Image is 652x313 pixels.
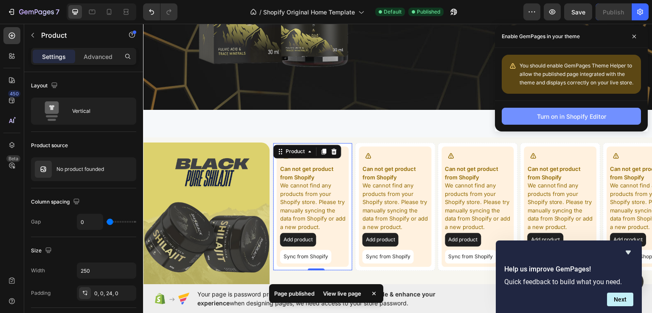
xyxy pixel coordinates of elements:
[502,108,641,125] button: Turn on in Shopify Editor
[502,32,580,41] p: Enable GemPages in your theme
[263,8,355,17] span: Shopify Original Home Template
[385,209,421,223] button: Add product
[84,52,112,61] p: Advanced
[42,52,66,61] p: Settings
[31,289,51,297] div: Padding
[520,62,633,86] span: You should enable GemPages Theme Helper to allow the published page integrated with the theme and...
[143,3,177,20] div: Undo/Redo
[6,155,20,162] div: Beta
[537,112,606,121] div: Turn on in Shopify Editor
[8,90,20,97] div: 450
[56,166,104,172] p: No product founded
[603,8,624,17] div: Publish
[143,24,652,284] iframe: Design area
[219,141,285,158] p: Can not get product from Shopify
[77,263,136,278] input: Auto
[467,226,519,240] button: Sync from Shopify
[623,247,633,257] button: Hide survey
[3,3,63,20] button: 7
[504,278,633,286] p: Quick feedback to build what you need.
[564,3,592,20] button: Save
[467,158,533,207] p: We cannot find any products from your Shopify store. Please try manually syncing the data from Sh...
[385,141,450,158] p: Can not get product from Shopify
[384,8,402,16] span: Default
[219,226,271,240] button: Sync from Shopify
[31,218,41,226] div: Gap
[417,8,440,16] span: Published
[41,30,113,40] p: Product
[31,196,81,208] div: Column spacing
[197,290,469,307] span: Your page is password protected. To when designing pages, we need access to your store password.
[607,293,633,306] button: Next question
[219,209,256,223] button: Add product
[31,245,53,257] div: Size
[31,142,68,149] div: Product source
[56,7,59,17] p: 7
[318,288,366,299] div: View live page
[77,214,103,229] input: Auto
[385,158,450,207] p: We cannot find any products from your Shopify store. Please try manually syncing the data from Sh...
[274,289,315,298] p: Page published
[31,80,59,92] div: Layout
[94,290,134,297] div: 0, 0, 24, 0
[504,247,633,306] div: Help us improve GemPages!
[467,141,533,158] p: Can not get product from Shopify
[302,209,338,223] button: Add product
[31,267,45,274] div: Width
[571,8,585,16] span: Save
[72,101,124,121] div: Vertical
[219,158,285,207] p: We cannot find any products from your Shopify store. Please try manually syncing the data from Sh...
[504,264,633,274] h2: Help us improve GemPages!
[302,141,368,158] p: Can not get product from Shopify
[35,161,52,178] img: no image transparent
[385,226,436,240] button: Sync from Shopify
[467,209,503,223] button: Add product
[302,226,354,240] button: Sync from Shopify
[302,158,368,207] p: We cannot find any products from your Shopify store. Please try manually syncing the data from Sh...
[596,3,631,20] button: Publish
[259,8,261,17] span: /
